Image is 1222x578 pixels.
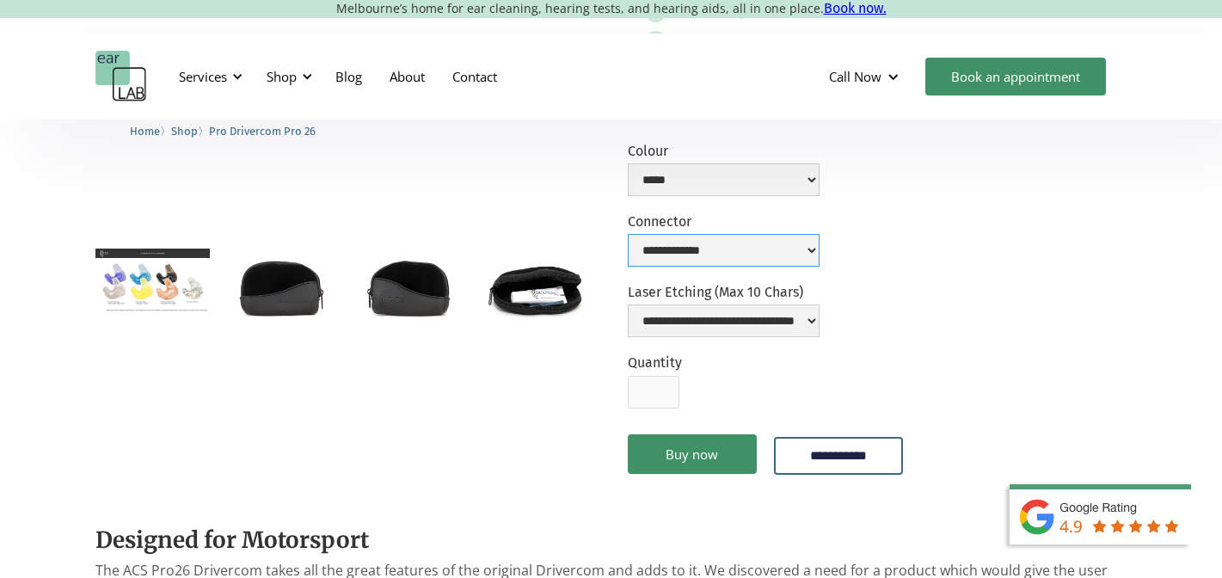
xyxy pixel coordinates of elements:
div: Call Now [829,68,881,85]
div: Services [179,68,227,85]
a: About [376,52,439,101]
a: home [95,51,147,102]
span: Pro Drivercom Pro 26 [209,125,316,138]
div: Services [169,51,248,102]
a: open lightbox [224,249,338,324]
label: Connector [628,213,820,230]
span: Home [130,125,160,138]
a: open lightbox [352,249,466,324]
div: Shop [256,51,317,102]
a: Blog [322,52,376,101]
span: Shop [171,125,198,138]
a: Buy now [628,434,757,474]
h3: Designed for Motorsport [95,526,1127,555]
a: Pro Drivercom Pro 26 [209,122,316,138]
a: open lightbox [480,249,594,324]
a: Shop [171,122,198,138]
label: Colour [628,143,820,159]
div: Call Now [815,51,917,102]
a: open lightbox [95,249,210,312]
li: 〉 [171,122,209,140]
label: Laser Etching (Max 10 Chars) [628,284,820,300]
div: Shop [267,68,297,85]
a: Home [130,122,160,138]
a: Contact [439,52,511,101]
a: Book an appointment [925,58,1106,95]
li: 〉 [130,122,171,140]
label: Quantity [628,354,682,371]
